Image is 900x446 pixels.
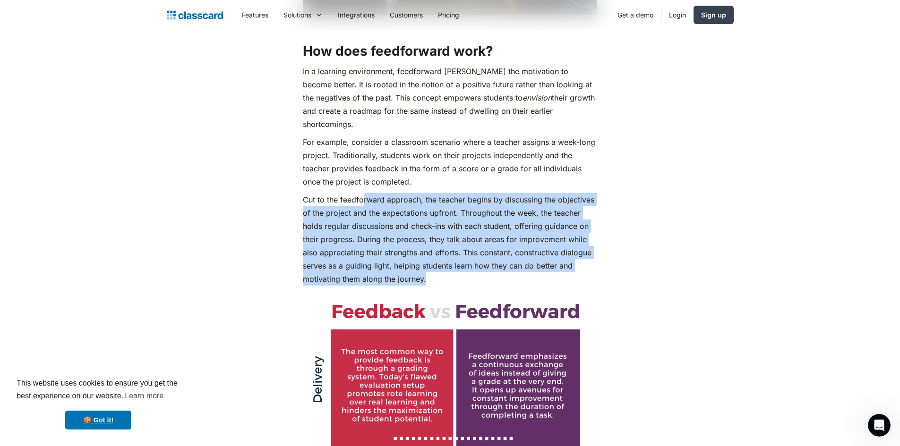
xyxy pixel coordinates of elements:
em: envision [523,93,552,102]
p: For example, consider a classroom scenario where a teacher assigns a week-long project. Tradition... [303,135,597,188]
a: Customers [382,4,430,25]
a: dismiss cookie message [65,411,131,429]
a: home [167,8,223,22]
strong: How does feedforward work? [303,43,493,59]
p: In a learning environment, feedforward [PERSON_NAME] the motivation to become better. It is roote... [303,65,597,131]
span: This website uses cookies to ensure you get the best experience on our website. [17,378,180,403]
a: Sign up [694,6,734,24]
a: Get a demo [610,4,661,25]
iframe: Intercom live chat [868,414,891,437]
a: Integrations [330,4,382,25]
div: cookieconsent [8,369,189,438]
a: Login [661,4,694,25]
div: Solutions [276,4,330,25]
a: Pricing [430,4,467,25]
div: Solutions [283,10,311,20]
p: Cut to the feedforward approach, the teacher begins by discussing the objectives of the project a... [303,193,597,286]
a: Features [234,4,276,25]
a: learn more about cookies [123,389,165,403]
div: Sign up [701,10,726,20]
